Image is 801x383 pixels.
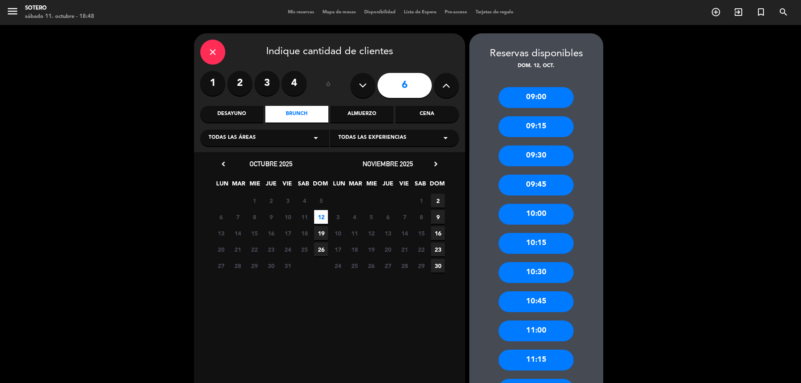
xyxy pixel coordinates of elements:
div: 09:30 [499,145,574,166]
span: 25 [348,259,361,273]
span: 12 [364,226,378,240]
div: Cena [395,106,458,123]
span: 16 [431,226,445,240]
i: add_circle_outline [711,7,721,17]
span: LUN [332,179,346,193]
label: 3 [254,71,280,96]
span: 24 [281,243,295,256]
span: 1 [247,194,261,208]
span: 28 [398,259,411,273]
i: turned_in_not [756,7,766,17]
i: chevron_right [431,160,440,168]
span: 17 [281,226,295,240]
span: 16 [264,226,278,240]
span: LUN [215,179,229,193]
div: 09:00 [499,87,574,108]
span: SAB [297,179,310,193]
i: menu [6,5,19,18]
span: Lista de Espera [400,10,441,15]
span: 22 [247,243,261,256]
span: 10 [281,210,295,224]
span: 29 [247,259,261,273]
label: 4 [282,71,307,96]
div: ó [315,71,342,100]
span: MIE [248,179,262,193]
span: octubre 2025 [249,160,292,168]
div: 11:00 [499,320,574,341]
div: Desayuno [200,106,263,123]
div: Almuerzo [330,106,393,123]
div: 10:30 [499,262,574,283]
span: MAR [348,179,362,193]
div: dom. 12, oct. [469,62,603,70]
span: 5 [314,194,328,208]
span: 18 [297,226,311,240]
span: SAB [413,179,427,193]
span: 9 [264,210,278,224]
div: 09:45 [499,175,574,195]
span: 3 [331,210,345,224]
span: 4 [297,194,311,208]
span: 7 [398,210,411,224]
div: 10:15 [499,233,574,254]
span: 14 [231,226,244,240]
span: 2 [431,194,445,208]
div: 11:15 [499,350,574,370]
div: Brunch [265,106,328,123]
div: sábado 11. octubre - 18:48 [25,13,94,21]
span: 22 [414,243,428,256]
span: VIE [280,179,294,193]
span: 12 [314,210,328,224]
span: DOM [430,179,443,193]
span: 11 [348,226,361,240]
span: Todas las experiencias [338,134,406,142]
span: 15 [247,226,261,240]
span: Mis reservas [284,10,318,15]
span: 4 [348,210,361,224]
span: Pre-acceso [441,10,471,15]
span: 6 [214,210,228,224]
div: 10:45 [499,291,574,312]
span: 27 [381,259,395,273]
span: 21 [231,243,244,256]
span: 20 [214,243,228,256]
span: 11 [297,210,311,224]
span: 24 [331,259,345,273]
span: 28 [231,259,244,273]
span: JUE [381,179,395,193]
label: 2 [227,71,252,96]
span: 31 [281,259,295,273]
span: JUE [264,179,278,193]
i: arrow_drop_down [311,133,321,143]
span: 9 [431,210,445,224]
div: 09:15 [499,116,574,137]
i: close [208,47,218,57]
button: menu [6,5,19,20]
span: Todas las áreas [209,134,256,142]
span: 25 [297,243,311,256]
span: 30 [431,259,445,273]
span: Mapa de mesas [318,10,360,15]
div: 10:00 [499,204,574,225]
span: 20 [381,243,395,256]
span: 8 [414,210,428,224]
span: 8 [247,210,261,224]
span: MAR [232,179,245,193]
span: 3 [281,194,295,208]
span: 26 [314,243,328,256]
span: 17 [331,243,345,256]
span: 23 [264,243,278,256]
span: MIE [365,179,378,193]
span: 15 [414,226,428,240]
span: DOM [313,179,327,193]
span: 29 [414,259,428,273]
span: VIE [397,179,411,193]
span: 1 [414,194,428,208]
label: 1 [200,71,225,96]
i: chevron_left [219,160,228,168]
span: 5 [364,210,378,224]
span: 19 [364,243,378,256]
span: 30 [264,259,278,273]
span: 6 [381,210,395,224]
span: 19 [314,226,328,240]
